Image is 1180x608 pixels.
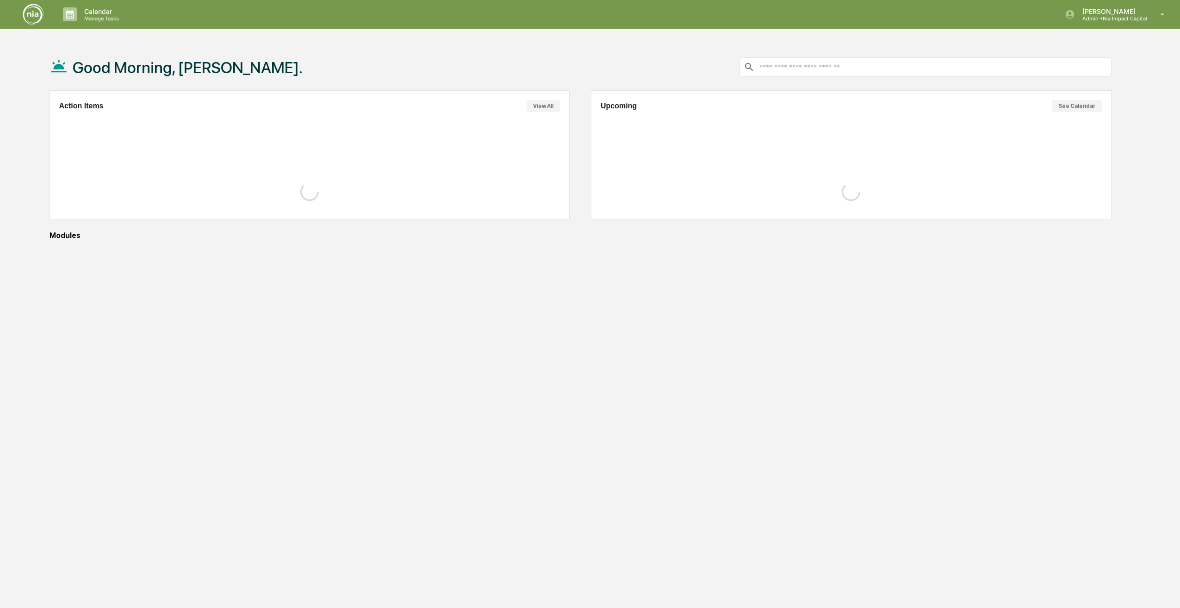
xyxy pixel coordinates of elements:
[1052,100,1102,112] button: See Calendar
[77,15,124,22] p: Manage Tasks
[59,102,104,110] h2: Action Items
[50,231,1112,240] div: Modules
[77,7,124,15] p: Calendar
[601,102,637,110] h2: Upcoming
[1075,7,1147,15] p: [PERSON_NAME]
[1075,15,1147,22] p: Admin • Nia Impact Capital
[22,3,44,25] img: logo
[73,58,303,77] h1: Good Morning, [PERSON_NAME].
[527,100,560,112] button: View All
